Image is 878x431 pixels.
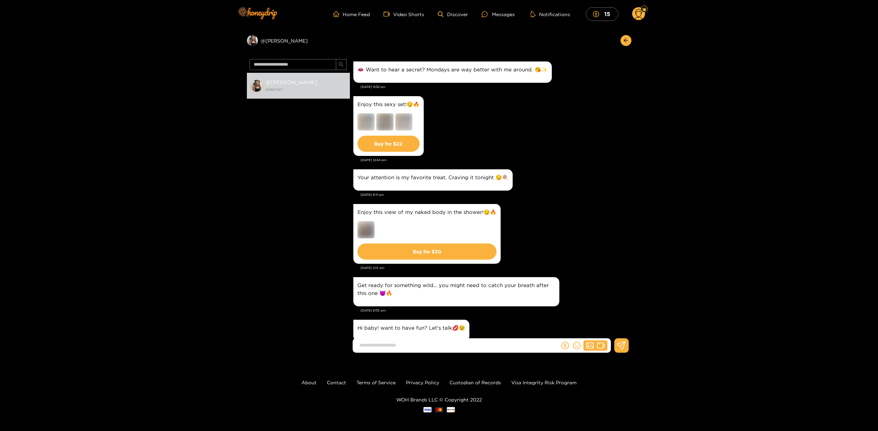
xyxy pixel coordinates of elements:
[449,380,501,385] a: Custodian of Records
[339,62,344,68] span: search
[357,113,375,131] img: icXIM_thumb.png
[353,96,424,156] div: Jun. 10, 12:44 pm
[353,277,559,306] div: Jun. 11, 8:03 pm
[357,324,465,332] p: Hi baby! want to have fun? Let's talk💋😉
[406,380,439,385] a: Privacy Policy
[642,7,646,11] img: Fan Level
[353,204,501,264] div: Jun. 11, 2:13 pm
[603,10,611,18] mark: 15
[384,11,424,17] a: Video Shorts
[438,11,468,17] a: Discover
[586,342,594,349] span: picture
[583,340,607,351] button: picturevideo-camera
[561,342,569,349] span: dollar
[361,158,628,162] div: [DATE] 12:44 pm
[586,7,618,21] button: 15
[265,87,346,93] strong: [DATE] 11:27
[357,208,497,216] p: Enjoy this view of my naked body in the shower!😏🔥
[333,11,343,17] span: home
[357,173,509,181] p: Your attention is my favorite treat. Craving it tonight 😏🍭
[327,380,346,385] a: Contact
[620,35,631,46] button: arrow-left
[333,11,370,17] a: Home Feed
[361,192,628,197] div: [DATE] 8:11 pm
[593,11,603,17] span: dollar
[482,10,515,18] div: Messages
[560,340,570,351] button: dollar
[623,38,628,44] span: arrow-left
[356,380,396,385] a: Terms of Service
[384,11,393,17] span: video-camera
[357,136,420,152] button: Buy for $22
[353,320,469,341] div: Jun. 12, 12:59 pm
[357,221,375,238] img: LICmG_thumb.png
[361,308,628,313] div: [DATE] 8:03 pm
[357,100,420,108] p: Enjoy this sexy set!😏🔥
[376,113,394,131] img: sTqEc_thumb.png
[597,342,605,349] span: video-camera
[353,169,513,191] div: Jun. 10, 8:11 pm
[573,342,581,349] span: smile
[301,380,317,385] a: About
[247,35,350,46] div: @[PERSON_NAME]
[357,281,555,297] p: Get ready for something wild… you might need to catch your breath after this one 😈🔥
[361,84,628,89] div: [DATE] 9:02 pm
[353,61,552,83] div: Jun. 9, 9:02 pm
[511,380,577,385] a: Visa Integrity Risk Program
[265,79,317,85] strong: @ [PERSON_NAME]
[336,59,347,70] button: search
[357,66,548,73] p: 👄 Want to hear a secret? Mondays are way better with me around. 😘✨
[528,11,572,18] button: Notifications
[361,265,628,270] div: [DATE] 2:13 pm
[250,80,263,92] img: conversation
[357,243,497,260] button: Buy for $30
[395,113,412,131] img: n4iBu_thumb.png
